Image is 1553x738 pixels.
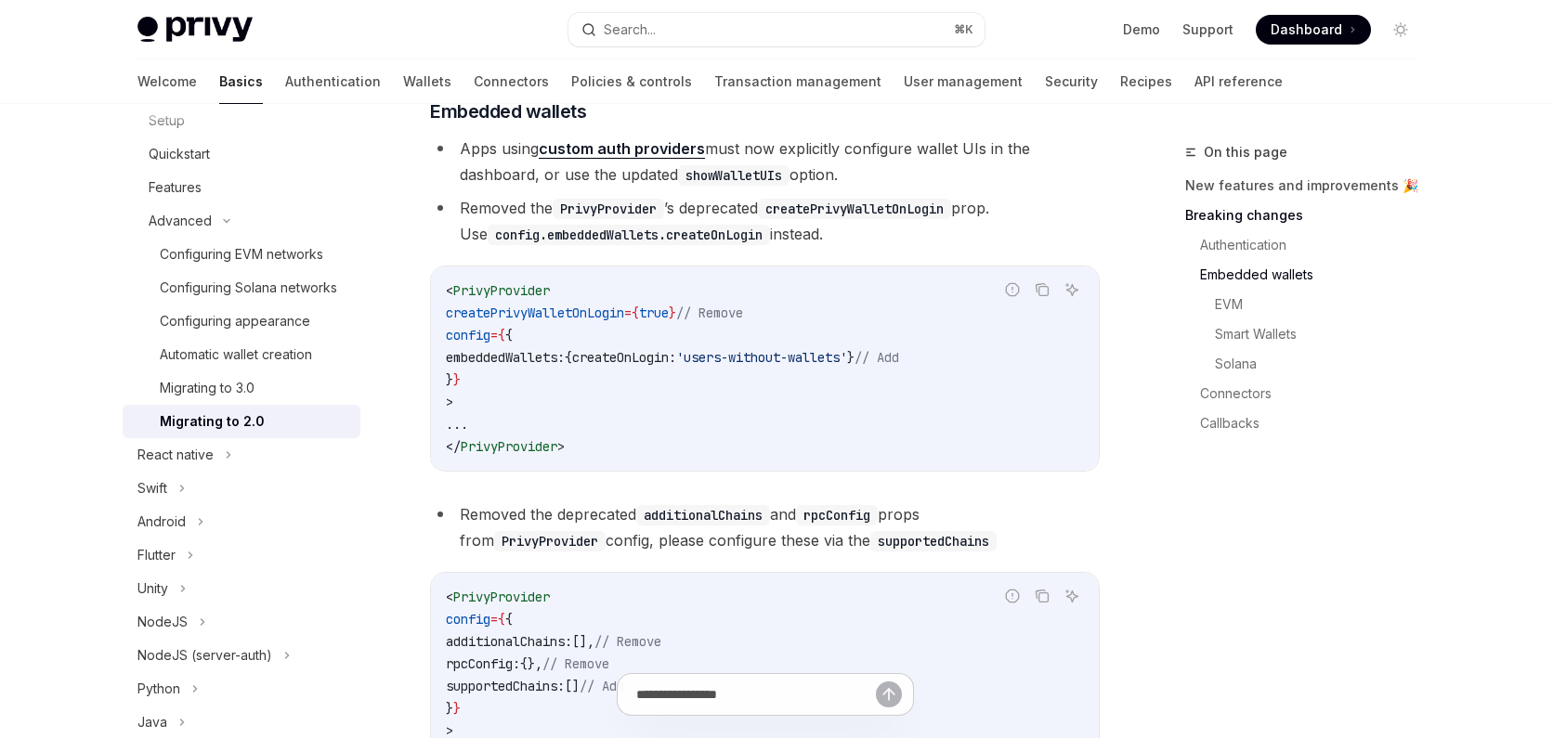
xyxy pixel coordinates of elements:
span: Dashboard [1271,20,1342,39]
span: [], [572,633,594,650]
span: = [624,304,632,321]
a: Breaking changes [1185,201,1430,230]
span: Apps using must now explicitly configure wallet UIs in the dashboard, or use the updated option. [460,139,1030,184]
a: EVM [1215,290,1430,319]
button: Toggle dark mode [1386,15,1416,45]
span: > [557,438,565,455]
div: Python [137,678,180,700]
span: { [505,327,513,343]
div: Flutter [137,544,176,566]
button: Send message [876,681,902,707]
span: } [847,349,855,366]
span: PrivyProvider [453,589,550,605]
a: Security [1045,59,1098,104]
div: Unity [137,577,168,600]
span: config [446,611,490,628]
span: additionalChains: [446,633,572,650]
span: ⌘ K [954,22,973,37]
a: Authentication [285,59,381,104]
code: showWalletUIs [678,165,790,186]
span: { [498,611,505,628]
a: Migrating to 2.0 [123,405,360,438]
span: = [490,611,498,628]
button: Ask AI [1060,584,1084,608]
a: Smart Wallets [1215,319,1430,349]
code: additionalChains [636,505,770,525]
span: true [639,304,669,321]
a: Policies & controls [571,59,692,104]
a: Authentication [1200,230,1430,260]
span: rpcConfig: [446,655,520,672]
div: Configuring EVM networks [160,243,323,265]
a: User management [904,59,1023,104]
button: Ask AI [1060,278,1084,302]
code: PrivyProvider [494,531,606,551]
span: } [669,304,676,321]
a: Transaction management [714,59,881,104]
img: light logo [137,17,253,43]
a: Migrating to 3.0 [123,371,360,405]
div: React native [137,444,214,466]
span: </ [446,438,461,455]
button: Report incorrect code [1000,278,1024,302]
span: Embedded wallets [430,98,586,124]
div: Configuring appearance [160,310,310,332]
button: Copy the contents from the code block [1030,278,1054,302]
a: Wallets [403,59,451,104]
span: // Remove [594,633,661,650]
a: Quickstart [123,137,360,171]
span: < [446,589,453,605]
div: Migrating to 3.0 [160,377,254,399]
span: { [505,611,513,628]
span: {}, [520,655,542,672]
span: // Remove [676,304,743,321]
span: config [446,327,490,343]
a: Configuring Solana networks [123,271,360,304]
a: Embedded wallets [1200,260,1430,290]
a: Dashboard [1256,15,1371,45]
div: Automatic wallet creation [160,343,312,366]
span: // Add [855,349,899,366]
span: } [446,371,453,388]
span: { [565,349,572,366]
span: PrivyProvider [453,282,550,299]
span: 'users-without-wallets' [676,349,847,366]
a: Configuring EVM networks [123,238,360,271]
span: createOnLogin: [572,349,676,366]
a: Welcome [137,59,197,104]
a: Features [123,171,360,204]
a: Callbacks [1200,408,1430,438]
a: New features and improvements 🎉 [1185,171,1430,201]
span: } [453,371,461,388]
div: Search... [604,19,656,41]
a: Demo [1123,20,1160,39]
div: Migrating to 2.0 [160,410,265,433]
span: { [498,327,505,343]
div: Features [149,176,202,199]
span: < [446,282,453,299]
div: Java [137,711,167,733]
div: Advanced [149,210,212,232]
div: Configuring Solana networks [160,277,337,299]
div: Quickstart [149,143,210,165]
code: rpcConfig [796,505,878,525]
code: PrivyProvider [553,199,664,219]
div: Android [137,511,186,533]
span: PrivyProvider [461,438,557,455]
span: { [632,304,639,321]
a: API reference [1194,59,1283,104]
a: Support [1182,20,1233,39]
div: NodeJS (server-auth) [137,644,272,667]
a: Configuring appearance [123,304,360,338]
a: Connectors [1200,379,1430,408]
div: NodeJS [137,611,188,633]
a: custom auth providers [539,139,705,159]
li: Removed the deprecated and props from config, please configure these via the [430,501,1100,553]
a: Connectors [474,59,549,104]
span: = [490,327,498,343]
button: Copy the contents from the code block [1030,584,1054,608]
span: // Remove [542,655,609,672]
a: Solana [1215,349,1430,379]
span: Removed the ’s deprecated prop. Use instead. [460,199,989,243]
span: createPrivyWalletOnLogin [446,304,624,321]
